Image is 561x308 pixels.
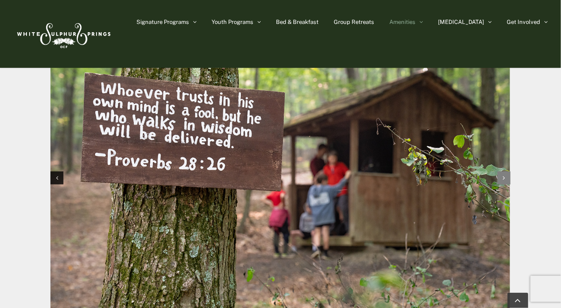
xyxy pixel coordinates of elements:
span: Signature Programs [136,19,189,25]
span: [MEDICAL_DATA] [438,19,485,25]
span: Bed & Breakfast [276,19,319,25]
span: Group Retreats [334,19,374,25]
span: Get Involved [507,19,541,25]
span: Amenities [389,19,415,25]
img: White Sulphur Springs Logo [13,13,113,54]
span: Youth Programs [212,19,253,25]
div: Previous slide [50,171,63,184]
div: Next slide [498,171,511,184]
